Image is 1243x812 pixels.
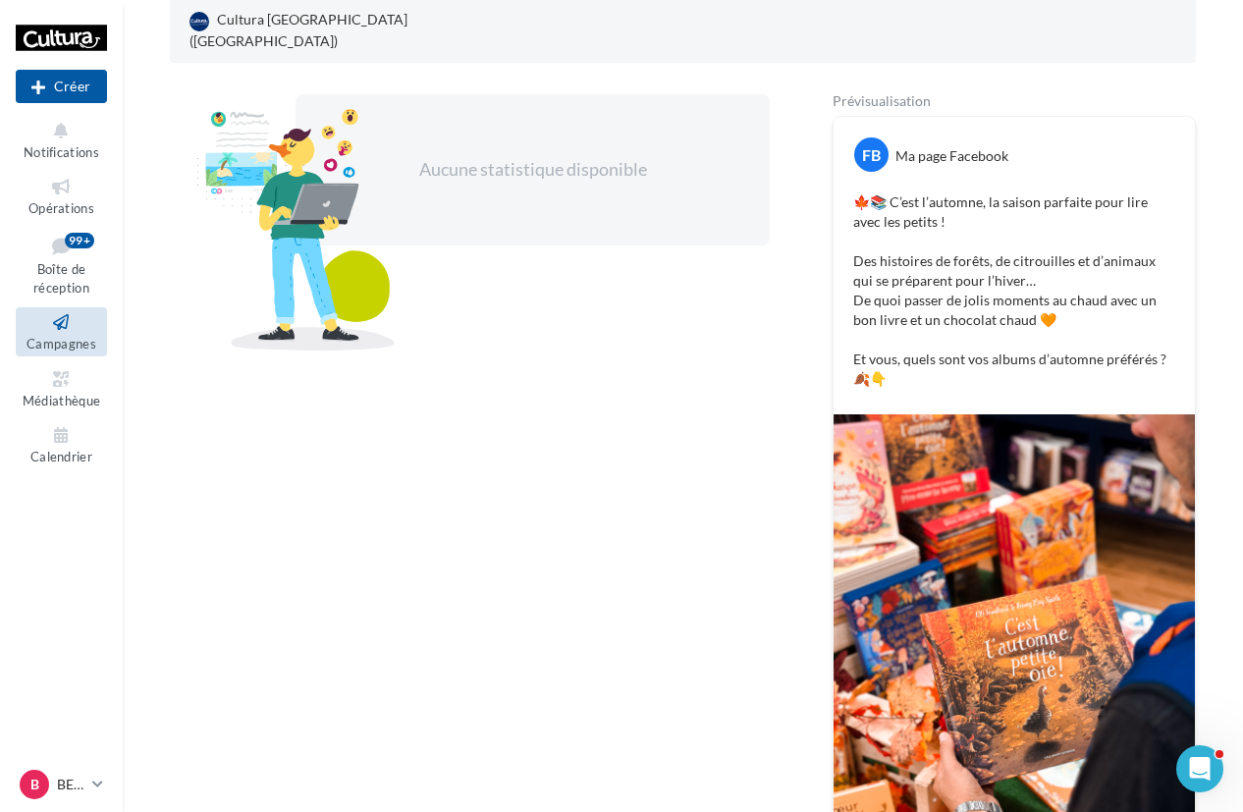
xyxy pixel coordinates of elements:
a: Campagnes [16,307,107,355]
div: Nouvelle campagne [16,70,107,103]
span: Opérations [28,200,94,216]
a: Boîte de réception99+ [16,229,107,300]
p: BESANCON [57,775,84,794]
span: B [30,775,39,794]
a: B BESANCON [16,766,107,803]
a: Cultura [GEOGRAPHIC_DATA] ([GEOGRAPHIC_DATA]) [186,6,517,55]
div: 99+ [65,233,94,248]
span: Calendrier [30,449,92,464]
span: Boîte de réception [33,261,89,296]
span: Médiathèque [23,393,101,408]
button: Notifications [16,116,107,164]
span: Notifications [24,144,99,160]
div: FB [854,137,889,172]
a: Médiathèque [16,364,107,412]
span: Campagnes [27,336,96,352]
p: 🍁📚 C’est l’automne, la saison parfaite pour lire avec les petits ! Des histoires de forêts, de ci... [853,192,1175,389]
div: Prévisualisation [833,94,1196,108]
a: Calendrier [16,420,107,468]
a: Opérations [16,172,107,220]
button: Créer [16,70,107,103]
div: Aucune statistique disponible [358,157,707,183]
div: Ma page Facebook [895,146,1008,166]
iframe: Intercom live chat [1176,745,1223,792]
